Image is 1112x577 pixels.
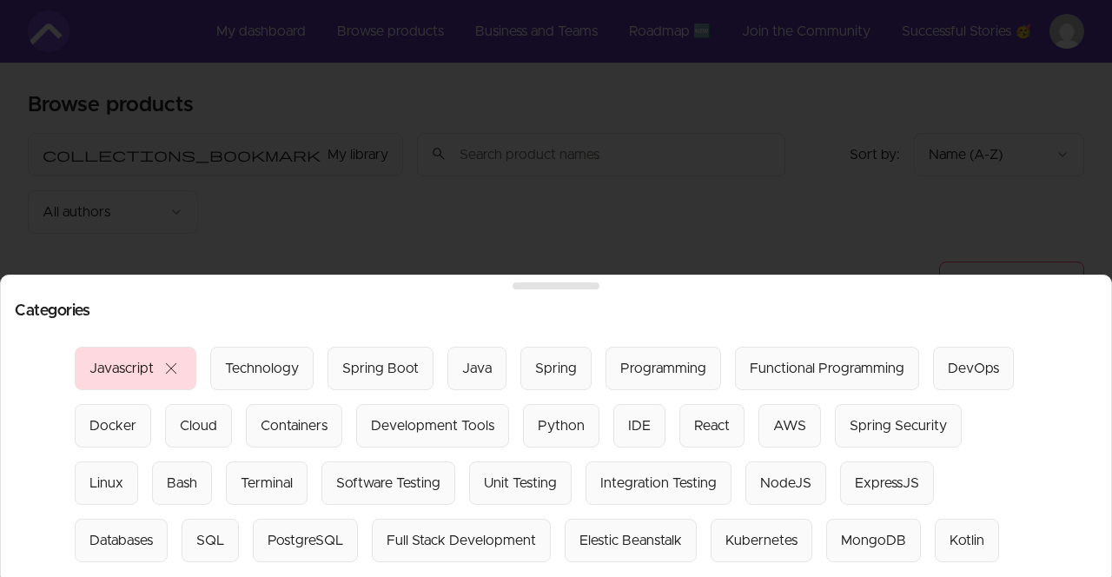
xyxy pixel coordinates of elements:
div: Databases [89,530,153,551]
div: React [694,415,730,436]
div: Spring Boot [342,358,419,379]
div: Development Tools [371,415,494,436]
div: Elestic Beanstalk [579,530,682,551]
div: ExpressJS [855,473,919,494]
div: PostgreSQL [268,530,343,551]
div: Linux [89,473,123,494]
div: DevOps [948,358,999,379]
div: IDE [628,415,651,436]
div: Python [538,415,585,436]
div: Javascript [89,358,154,379]
div: Spring Security [850,415,947,436]
div: Docker [89,415,136,436]
div: Unit Testing [484,473,557,494]
div: Bash [167,473,197,494]
div: MongoDB [841,530,906,551]
div: Terminal [241,473,293,494]
div: Java [462,358,492,379]
div: AWS [773,415,806,436]
div: Spring [535,358,577,379]
div: Programming [620,358,706,379]
div: Technology [225,358,299,379]
div: SQL [196,530,224,551]
div: Containers [261,415,328,436]
div: Kubernetes [725,530,798,551]
div: Functional Programming [750,358,904,379]
div: Kotlin [950,530,984,551]
div: NodeJS [760,473,811,494]
h2: Categories [15,303,1097,319]
div: Full Stack Development [387,530,536,551]
div: Cloud [180,415,217,436]
div: Software Testing [336,473,440,494]
span: close [161,358,182,379]
div: Integration Testing [600,473,717,494]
